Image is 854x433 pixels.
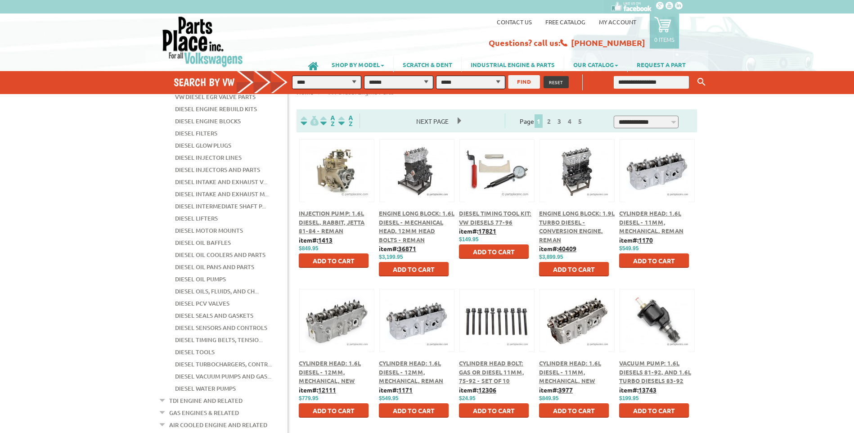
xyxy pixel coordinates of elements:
a: OUR CATALOG [564,57,627,72]
b: item#: [619,386,656,394]
img: Sort by Headline [319,116,337,126]
span: Add to Cart [633,406,675,415]
span: Add to Cart [633,257,675,265]
a: Diesel Vacuum Pumps and Gas... [175,370,271,382]
a: Diesel Injectors and Parts [175,164,260,176]
a: Diesel Seals and Gaskets [175,310,253,321]
span: Add to Cart [473,406,515,415]
span: Add to Cart [553,406,595,415]
a: Diesel Timing Belts, Tensio... [175,334,263,346]
a: Diesel Motor Mounts [175,225,243,236]
span: Add to Cart [553,265,595,273]
a: Cylinder Head: 1.6L Diesel - 11mm, Mechanical, New [539,359,601,384]
span: Injection Pump: 1.6L Diesel, Rabbit, Jetta 81-84 - Reman [299,209,364,235]
a: Engine Long Block: 1.9L Turbo Diesel - Conversion Engine, Reman [539,209,615,244]
a: Air Cooled Engine and Related [169,419,267,431]
a: Diesel PCV Valves [175,298,229,309]
img: Sort by Sales Rank [337,116,355,126]
a: Diesel Oil Pans and Parts [175,261,254,273]
a: Cylinder Head: 1.6L Diesel - 12mm, Mechanical, New [299,359,361,384]
u: 12111 [318,386,336,394]
b: item#: [619,236,653,244]
img: Parts Place Inc! [162,16,244,68]
p: 0 items [654,36,674,43]
a: Diesel Injector Lines [175,152,242,163]
a: Diesel Turbochargers, Contr... [175,358,272,370]
a: Vacuum Pump: 1.6L Diesels 81-92, and 1.6L Turbo Diesels 83-92 [619,359,691,384]
a: Cylinder Head: 1.6L Diesel - 12mm, Mechanical, Reman [379,359,443,384]
a: Engine Long Block: 1.6L Diesel - Mechanical Head, 12mm Head Bolts - Reman [379,209,454,244]
button: Add to Cart [619,253,689,268]
a: My Account [599,18,636,26]
button: FIND [508,75,540,89]
a: Cylinder Head: 1.6L Diesel - 11mm, Mechanical, Reman [619,209,683,235]
a: Diesel Engine Rebuild Kits [175,103,257,115]
a: Diesel Intake and Exhaust V... [175,176,267,188]
span: $3,199.95 [379,254,403,260]
a: Free Catalog [545,18,585,26]
b: item#: [379,244,416,253]
a: Diesel Tools [175,346,215,358]
span: $549.95 [619,245,638,252]
img: filterpricelow.svg [301,116,319,126]
u: 17821 [478,227,496,235]
a: INDUSTRIAL ENGINE & PARTS [462,57,564,72]
a: Diesel Intermediate Shaft P... [175,200,266,212]
a: Diesel Oil Pumps [175,273,226,285]
b: item#: [459,227,496,235]
button: Add to Cart [379,403,449,418]
span: $3,899.95 [539,254,563,260]
a: Diesel Glow Plugs [175,140,231,151]
span: RESET [549,79,563,86]
a: REQUEST A PART [628,57,695,72]
a: SHOP BY MODEL [323,57,393,72]
u: 12306 [478,386,496,394]
b: item#: [299,386,336,394]
button: Add to Cart [379,262,449,276]
u: 3977 [558,386,573,394]
a: Diesel Oils, Fluids, and Ch... [175,285,259,297]
b: item#: [299,236,333,244]
a: Diesel Intake and Exhaust M... [175,188,269,200]
a: 2 [545,117,553,125]
span: 1 [535,114,543,128]
u: 1170 [638,236,653,244]
a: Gas Engines & Related [169,407,239,419]
a: TDI Engine and Related [169,395,243,406]
a: Next Page [407,117,458,125]
span: Add to Cart [393,265,435,273]
span: $779.95 [299,395,318,401]
u: 1171 [398,386,413,394]
a: Diesel Filters [175,127,217,139]
h4: Search by VW [174,76,297,89]
a: Contact us [497,18,532,26]
button: Add to Cart [619,403,689,418]
a: SCRATCH & DENT [394,57,461,72]
a: Diesel Timing Tool Kit: VW Diesels 77-96 [459,209,531,226]
b: item#: [459,386,496,394]
div: Page [505,113,599,128]
button: Add to Cart [299,403,369,418]
a: 4 [566,117,574,125]
span: Add to Cart [313,257,355,265]
u: 36871 [398,244,416,253]
a: Diesel Sensors and Controls [175,322,267,334]
u: 1413 [318,236,333,244]
u: 40409 [558,244,576,253]
span: $849.95 [539,395,558,401]
span: $549.95 [379,395,398,401]
button: Add to Cart [539,262,609,276]
span: Add to Cart [313,406,355,415]
a: Diesel Oil Coolers and Parts [175,249,265,261]
a: Diesel Lifters [175,212,218,224]
a: Diesel Water Pumps [175,383,236,394]
a: VW Diesel EGR Valve Parts [175,91,256,103]
a: Cylinder Head Bolt: Gas or Diesel 11mm, 75-92 - Set Of 10 [459,359,524,384]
